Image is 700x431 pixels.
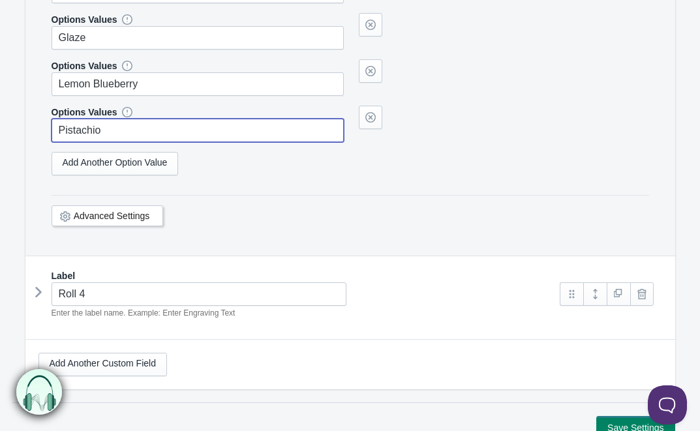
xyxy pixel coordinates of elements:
[52,106,117,119] label: Options Values
[52,152,179,175] a: Add Another Option Value
[52,59,117,72] label: Options Values
[52,13,117,26] label: Options Values
[52,269,76,282] label: Label
[74,211,150,221] a: Advanced Settings
[52,308,236,318] em: Enter the label name. Example: Enter Engraving Text
[16,368,63,415] img: bxm.png
[648,385,687,424] iframe: Toggle Customer Support
[38,353,167,376] a: Add Another Custom Field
